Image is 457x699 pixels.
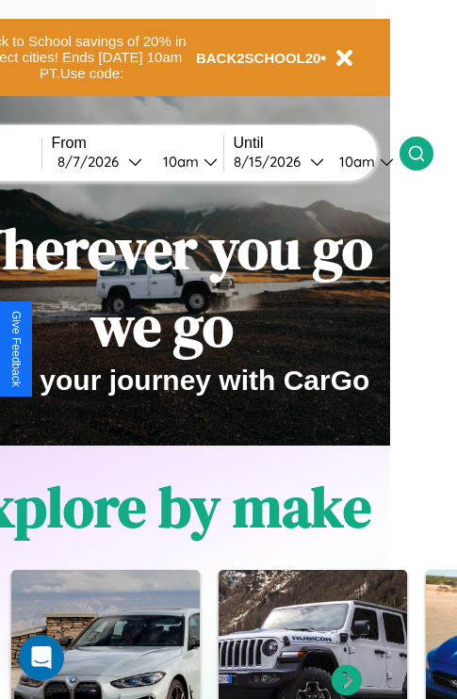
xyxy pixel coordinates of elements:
div: 10am [330,153,380,171]
b: BACK2SCHOOL20 [196,50,321,66]
button: 10am [148,152,223,171]
label: From [52,135,223,152]
div: 8 / 7 / 2026 [57,153,128,171]
button: 10am [324,152,400,171]
div: 8 / 15 / 2026 [234,153,310,171]
div: Give Feedback [9,311,23,387]
label: Until [234,135,400,152]
div: Open Intercom Messenger [19,635,64,680]
div: 10am [154,153,204,171]
button: 8/7/2026 [52,152,148,171]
